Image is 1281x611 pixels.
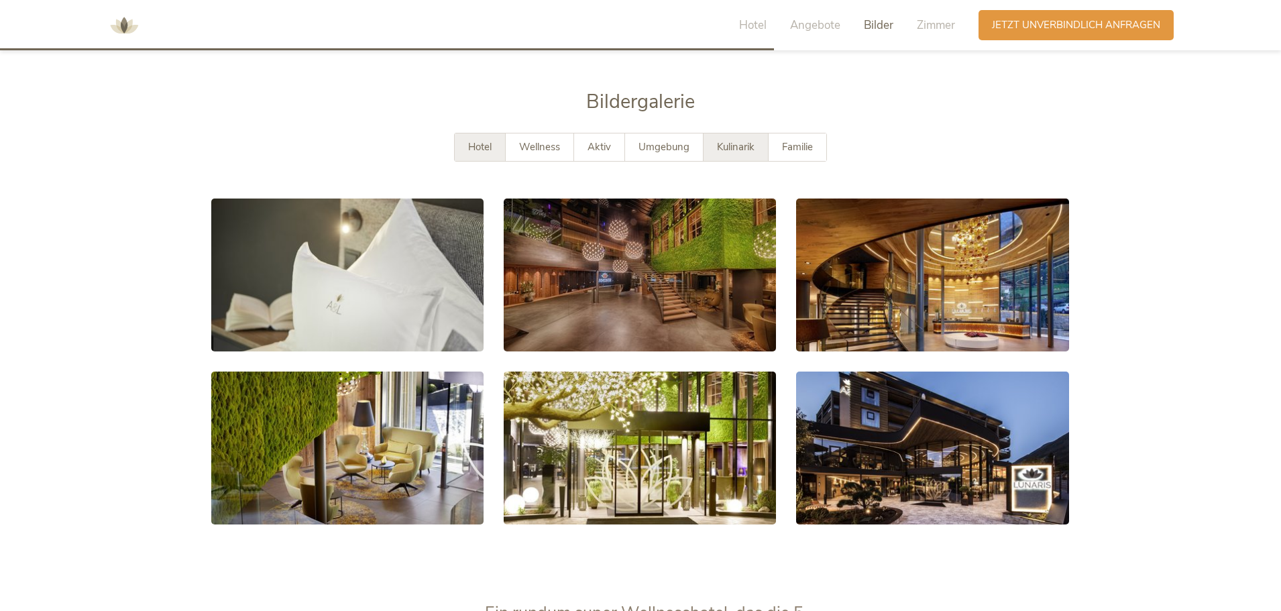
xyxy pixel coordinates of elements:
[917,17,955,33] span: Zimmer
[717,140,755,154] span: Kulinarik
[586,89,695,115] span: Bildergalerie
[588,140,611,154] span: Aktiv
[782,140,813,154] span: Familie
[519,140,560,154] span: Wellness
[638,140,689,154] span: Umgebung
[468,140,492,154] span: Hotel
[739,17,767,33] span: Hotel
[104,20,144,30] a: AMONTI & LUNARIS Wellnessresort
[790,17,840,33] span: Angebote
[864,17,893,33] span: Bilder
[992,18,1160,32] span: Jetzt unverbindlich anfragen
[104,5,144,46] img: AMONTI & LUNARIS Wellnessresort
